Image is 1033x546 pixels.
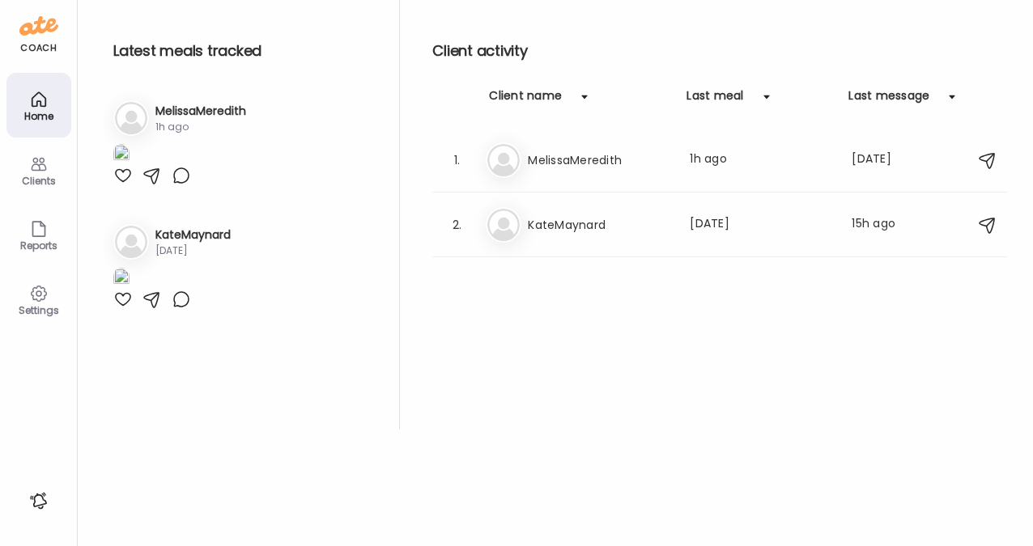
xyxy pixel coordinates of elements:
div: [DATE] [690,215,832,235]
div: 15h ago [852,215,915,235]
img: images%2FzXeRbuQpzPaCClKg5FLBzymq7063%2Ffavorites%2FfbsEvZVuPC1t0YV5aBkg_1080 [113,144,130,166]
img: ate [19,13,58,39]
h3: KateMaynard [528,215,670,235]
h3: KateMaynard [155,226,231,243]
div: [DATE] [852,150,915,170]
img: bg-avatar-default.svg [115,102,147,134]
div: coach [20,41,57,55]
div: Client name [489,87,562,113]
div: 1. [447,150,466,170]
div: [DATE] [155,243,231,258]
img: bg-avatar-default.svg [115,226,147,258]
div: Last message [848,87,929,113]
div: 2. [447,215,466,235]
div: 1h ago [155,120,246,134]
img: images%2FCIgFzggg5adwxhZDfsPyIokDCEN2%2FtpsyCcbEfKFR1YshTqzt%2FKJ9M6SuY4W0I89T8QrVZ_1080 [113,268,130,290]
h3: MelissaMeredith [155,103,246,120]
h3: MelissaMeredith [528,150,670,170]
h2: Client activity [432,39,1007,63]
div: Last meal [687,87,743,113]
div: Home [10,111,68,121]
div: Settings [10,305,68,315]
div: 1h ago [690,150,832,170]
img: bg-avatar-default.svg [487,144,520,176]
div: Clients [10,176,68,186]
img: bg-avatar-default.svg [487,209,520,241]
div: Reports [10,240,68,251]
h2: Latest meals tracked [113,39,373,63]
